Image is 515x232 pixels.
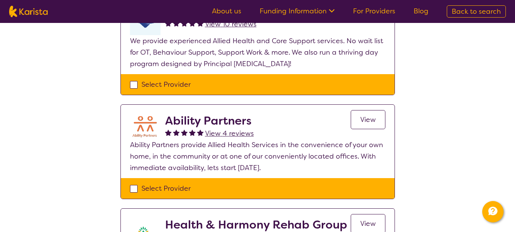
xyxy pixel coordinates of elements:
img: fullstar [165,129,172,136]
p: Ability Partners provide Allied Health Services in the convenience of your own home, in the commu... [130,139,385,174]
a: Blog [414,6,428,16]
a: Funding Information [260,6,335,16]
img: Karista logo [9,6,48,17]
img: fullstar [165,20,172,26]
button: Channel Menu [482,201,504,222]
img: fullstar [181,20,188,26]
img: fullstar [189,129,196,136]
span: View [360,219,376,228]
h2: Ability Partners [165,114,254,128]
img: fullstar [181,129,188,136]
span: Back to search [452,7,501,16]
img: fullstar [189,20,196,26]
a: View 10 reviews [205,18,257,30]
a: For Providers [353,6,395,16]
a: View [351,110,385,129]
a: Back to search [447,5,506,18]
img: aifiudtej7r2k9aaecox.png [130,114,160,139]
img: fullstar [173,20,180,26]
img: fullstar [197,20,204,26]
span: View [360,115,376,124]
img: fullstar [173,129,180,136]
a: View 4 reviews [205,128,254,139]
p: We provide experienced Allied Health and Core Support services. No wait list for OT, Behaviour Su... [130,35,385,70]
a: About us [212,6,241,16]
span: View 10 reviews [205,19,257,29]
img: fullstar [197,129,204,136]
span: View 4 reviews [205,129,254,138]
